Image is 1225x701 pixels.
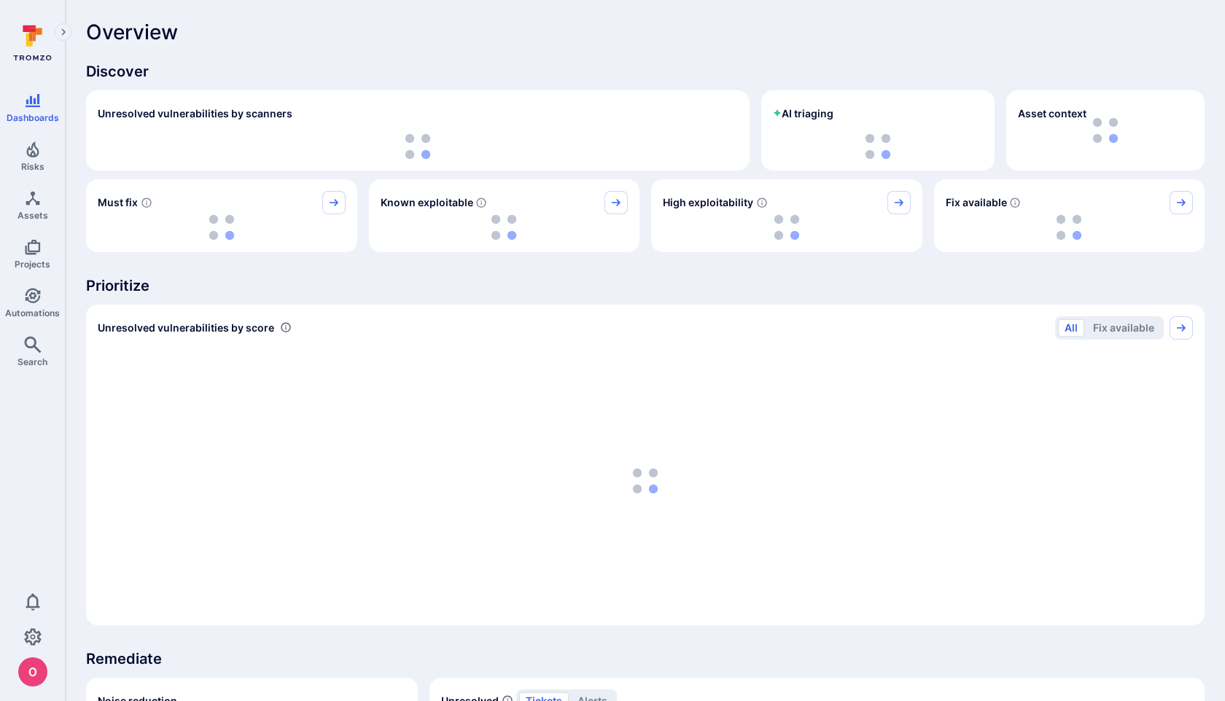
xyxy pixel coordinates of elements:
[98,348,1193,614] div: loading spinner
[1057,215,1081,240] img: Loading...
[86,275,1205,296] span: Prioritize
[663,214,911,240] div: loading spinner
[98,195,138,210] span: Must fix
[141,197,152,208] svg: Risk score >=40 , missed SLA
[86,61,1205,82] span: Discover
[946,214,1194,240] div: loading spinner
[381,214,629,240] div: loading spinner
[86,179,357,252] div: Must fix
[773,106,833,121] h2: AI triaging
[491,215,516,240] img: Loading...
[381,195,473,210] span: Known exploitable
[86,20,178,44] span: Overview
[98,214,346,240] div: loading spinner
[58,26,69,39] i: Expand navigation menu
[1009,197,1021,208] svg: Vulnerabilities with fix available
[663,195,753,210] span: High exploitability
[98,134,738,159] div: loading spinner
[934,179,1205,252] div: Fix available
[21,161,44,172] span: Risks
[1058,319,1084,337] button: All
[946,195,1007,210] span: Fix available
[15,259,50,270] span: Projects
[369,179,640,252] div: Known exploitable
[774,215,799,240] img: Loading...
[280,320,292,335] div: Number of vulnerabilities in status 'Open' 'Triaged' and 'In process' grouped by score
[475,197,487,208] svg: Confirmed exploitable by KEV
[55,23,72,41] button: Expand navigation menu
[209,215,234,240] img: Loading...
[1086,319,1161,337] button: Fix available
[651,179,922,252] div: High exploitability
[756,197,768,208] svg: EPSS score ≥ 0.7
[17,356,47,367] span: Search
[18,657,47,686] img: ACg8ocJcCe-YbLxGm5tc0PuNRxmgP8aEm0RBXn6duO8aeMVK9zjHhw=s96-c
[7,112,59,123] span: Dashboards
[98,321,274,335] span: Unresolved vulnerabilities by score
[86,649,1205,669] span: Remediate
[866,134,890,159] img: Loading...
[633,469,658,493] img: Loading...
[773,134,983,159] div: loading spinner
[5,308,60,318] span: Automations
[17,210,48,221] span: Assets
[18,657,47,686] div: oleg malkov
[98,106,292,121] h2: Unresolved vulnerabilities by scanners
[405,134,430,159] img: Loading...
[1018,106,1086,121] span: Asset context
